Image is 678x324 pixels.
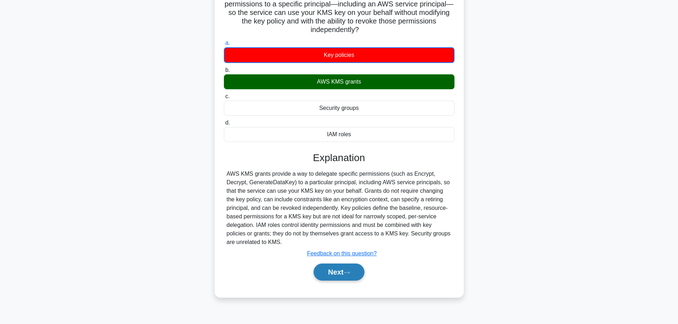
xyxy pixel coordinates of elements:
[307,250,377,256] a: Feedback on this question?
[227,170,452,246] div: AWS KMS grants provide a way to delegate specific permissions (such as Encrypt, Decrypt, Generate...
[225,40,230,46] span: a.
[314,264,364,281] button: Next
[224,127,454,142] div: IAM roles
[225,93,230,99] span: c.
[225,67,230,73] span: b.
[225,119,230,126] span: d.
[224,101,454,116] div: Security groups
[224,47,454,63] div: Key policies
[228,152,450,164] h3: Explanation
[224,74,454,89] div: AWS KMS grants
